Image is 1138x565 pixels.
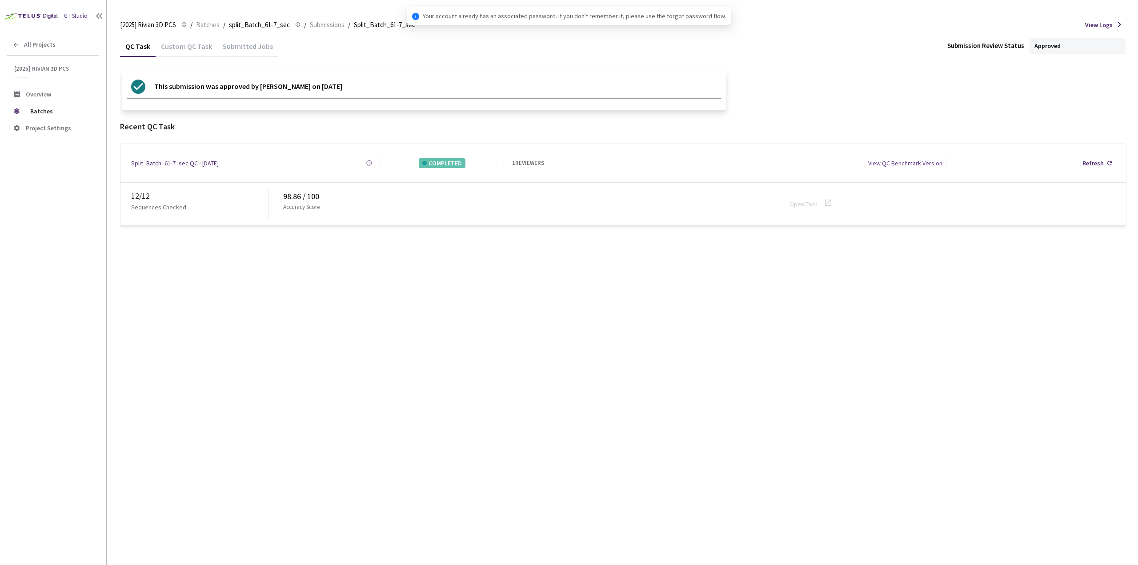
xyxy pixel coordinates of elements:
[1085,20,1113,30] span: View Logs
[120,42,156,57] div: QC Task
[131,158,219,168] a: Split_Batch_61-7_sec QC - [DATE]
[354,20,415,30] span: Split_Batch_61-7_sec
[131,190,268,202] div: 12 / 12
[283,203,320,212] p: Accuracy Score
[348,20,350,30] li: /
[194,20,221,29] a: Batches
[196,20,220,30] span: Batches
[310,20,345,30] span: Submissions
[229,20,290,30] span: split_Batch_61-7_sec
[14,65,94,72] span: [2025] Rivian 3D PCS
[120,20,176,30] span: [2025] Rivian 3D PCS
[26,124,71,132] span: Project Settings
[789,200,817,208] a: Open Task
[868,158,942,168] div: View QC Benchmark Version
[24,41,56,48] span: All Projects
[412,13,419,20] span: info-circle
[131,202,186,212] p: Sequences Checked
[30,102,91,120] span: Batches
[304,20,306,30] li: /
[947,40,1024,51] div: Submission Review Status
[423,11,726,21] span: Your account already has an associated password. If you don't remember it, please use the forgot ...
[512,159,544,168] div: 1 REVIEWERS
[64,12,88,20] div: GT Studio
[308,20,346,29] a: Submissions
[283,190,775,203] div: 98.86 / 100
[156,42,217,57] div: Custom QC Task
[120,120,1126,133] div: Recent QC Task
[26,90,51,98] span: Overview
[154,80,342,94] p: This submission was approved by [PERSON_NAME] on [DATE]
[1082,158,1104,168] div: Refresh
[190,20,192,30] li: /
[217,42,278,57] div: Submitted Jobs
[223,20,225,30] li: /
[419,158,465,168] div: COMPLETED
